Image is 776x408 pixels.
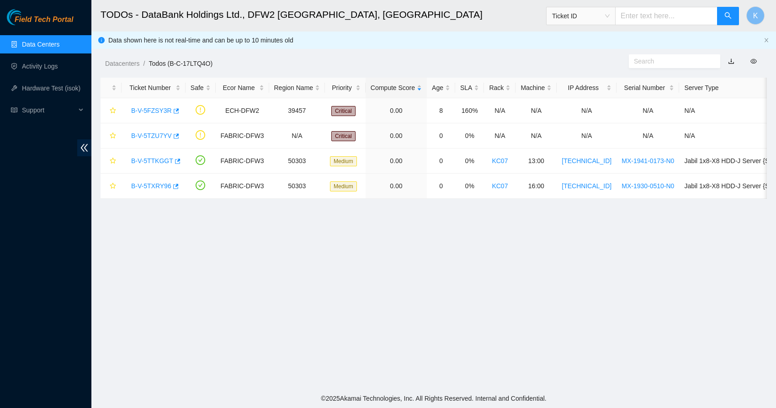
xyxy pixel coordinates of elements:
[721,54,741,69] button: download
[110,183,116,190] span: star
[110,158,116,165] span: star
[15,16,73,24] span: Field Tech Portal
[196,180,205,190] span: check-circle
[753,10,758,21] span: K
[427,123,455,148] td: 0
[455,123,484,148] td: 0%
[110,132,116,140] span: star
[269,123,325,148] td: N/A
[77,139,91,156] span: double-left
[106,154,117,168] button: star
[366,123,427,148] td: 0.00
[615,7,718,25] input: Enter text here...
[105,60,139,67] a: Datacenters
[516,148,557,174] td: 13:00
[622,182,674,190] a: MX-1930-0510-N0
[216,174,269,199] td: FABRIC-DFW3
[143,60,145,67] span: /
[110,107,116,115] span: star
[492,157,508,164] a: KC07
[366,174,427,199] td: 0.00
[216,98,269,123] td: ECH-DFW2
[22,101,76,119] span: Support
[728,58,734,65] a: download
[22,63,58,70] a: Activity Logs
[331,131,356,141] span: Critical
[427,98,455,123] td: 8
[131,132,172,139] a: B-V-5TZU7YV
[330,156,357,166] span: Medium
[516,98,557,123] td: N/A
[427,174,455,199] td: 0
[562,182,611,190] a: [TECHNICAL_ID]
[750,58,757,64] span: eye
[634,56,708,66] input: Search
[717,7,739,25] button: search
[562,157,611,164] a: [TECHNICAL_ID]
[366,148,427,174] td: 0.00
[22,41,59,48] a: Data Centers
[552,9,610,23] span: Ticket ID
[216,123,269,148] td: FABRIC-DFW3
[484,123,516,148] td: N/A
[455,148,484,174] td: 0%
[91,389,776,408] footer: © 2025 Akamai Technologies, Inc. All Rights Reserved. Internal and Confidential.
[484,98,516,123] td: N/A
[557,98,617,123] td: N/A
[366,98,427,123] td: 0.00
[269,174,325,199] td: 50303
[196,130,205,140] span: exclamation-circle
[330,181,357,191] span: Medium
[492,182,508,190] a: KC07
[269,148,325,174] td: 50303
[455,174,484,199] td: 0%
[131,182,171,190] a: B-V-5TXRY96
[455,98,484,123] td: 160%
[617,123,679,148] td: N/A
[106,103,117,118] button: star
[516,174,557,199] td: 16:00
[764,37,769,43] button: close
[7,9,46,25] img: Akamai Technologies
[131,107,172,114] a: B-V-5FZSY3R
[617,98,679,123] td: N/A
[427,148,455,174] td: 0
[216,148,269,174] td: FABRIC-DFW3
[622,157,674,164] a: MX-1941-0173-N0
[269,98,325,123] td: 39457
[131,157,173,164] a: B-V-5TTKGGT
[331,106,356,116] span: Critical
[724,12,732,21] span: search
[149,60,213,67] a: Todos (B-C-17LTQ4O)
[557,123,617,148] td: N/A
[516,123,557,148] td: N/A
[746,6,765,25] button: K
[196,105,205,115] span: exclamation-circle
[7,16,73,28] a: Akamai TechnologiesField Tech Portal
[11,107,17,113] span: read
[106,128,117,143] button: star
[196,155,205,165] span: check-circle
[106,179,117,193] button: star
[22,85,80,92] a: Hardware Test (isok)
